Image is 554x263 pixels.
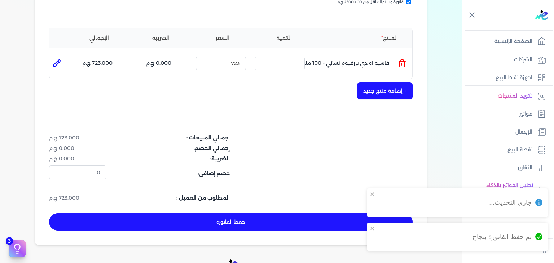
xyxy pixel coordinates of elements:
[49,213,413,231] button: حفظ الفاتوره
[111,155,230,162] dt: الضريبة:
[535,10,548,20] img: logo
[462,89,550,104] a: تكويد المنتجات
[507,145,532,155] p: نقطة البيع
[496,73,532,83] p: اجهزة نقاط البيع
[515,128,532,137] p: الإيصال
[111,144,230,152] dt: إجمالي الخصم:
[49,194,106,202] dd: 723.000 ج.م
[6,237,13,245] span: 3
[49,155,106,162] dd: 0.000 ج.م
[82,59,113,68] p: 723.000 ج.م
[357,82,413,99] button: + إضافة منتج جديد
[489,198,532,207] div: جاري التحديث...
[462,160,550,175] a: التقارير
[370,226,375,231] button: close
[49,144,106,152] dd: 0.000 ج.م
[70,34,128,42] li: الإجمالي
[193,34,252,42] li: السعر
[465,181,533,199] p: تحليل الفواتير بالذكاء الاصطناعي
[514,55,532,64] p: الشركات
[370,191,375,197] button: close
[462,178,550,202] a: تحليل الفواتير بالذكاء الاصطناعي
[462,107,550,122] a: فواتير
[462,125,550,140] a: الإيصال
[131,34,190,42] li: الضريبه
[299,54,389,73] p: فاسيو او دي بيرفيوم نسائي - 100 مللي
[462,70,550,85] a: اجهزة نقاط البيع
[49,134,106,142] dd: 723.000 ج.م
[494,37,532,46] p: الصفحة الرئيسية
[111,134,230,142] dt: اجمالي المبيعات :
[519,110,532,119] p: فواتير
[111,194,230,202] dt: المطلوب من العميل :
[146,59,171,68] p: 0.000 ج.م
[9,240,26,257] button: 3
[498,92,532,101] p: تكويد المنتجات
[472,232,532,241] div: تم حفظ الفاتورة بنجاح
[255,34,313,42] li: الكمية
[111,165,230,179] dt: خصم إضافى:
[462,142,550,157] a: نقطة البيع
[462,52,550,67] a: الشركات
[316,34,406,42] li: المنتج
[462,34,550,49] a: الصفحة الرئيسية
[518,163,532,173] p: التقارير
